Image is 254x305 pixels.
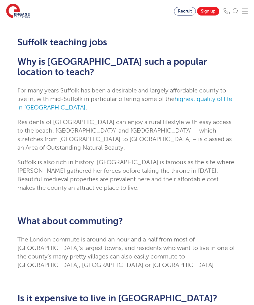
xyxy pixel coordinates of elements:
a: Recruit [174,7,196,16]
span: Residents of [GEOGRAPHIC_DATA] can enjoy a rural lifestyle with easy access to the beach. [GEOGRA... [17,119,232,151]
span: What about commuting? [17,216,123,226]
span: Recruit [178,9,192,13]
span: The London commute is around an hour and a half from most of [GEOGRAPHIC_DATA]’s largest towns, a... [17,236,235,269]
a: Sign up [197,7,219,16]
span: Why is [GEOGRAPHIC_DATA] such a popular location to teach? [17,57,207,77]
h1: Suffolk teaching jobs [17,37,237,47]
img: Mobile Menu [242,8,248,14]
img: Search [233,8,239,14]
img: Phone [224,8,230,14]
img: Engage Education [6,4,30,19]
span: For many years Suffolk has been a desirable and largely affordable county to live in, with mid-Su... [17,87,232,111]
span: Is it expensive to live in [GEOGRAPHIC_DATA]? [17,293,217,303]
span: Suffolk is also rich in history. [GEOGRAPHIC_DATA] is famous as the site where [PERSON_NAME] gath... [17,159,234,191]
